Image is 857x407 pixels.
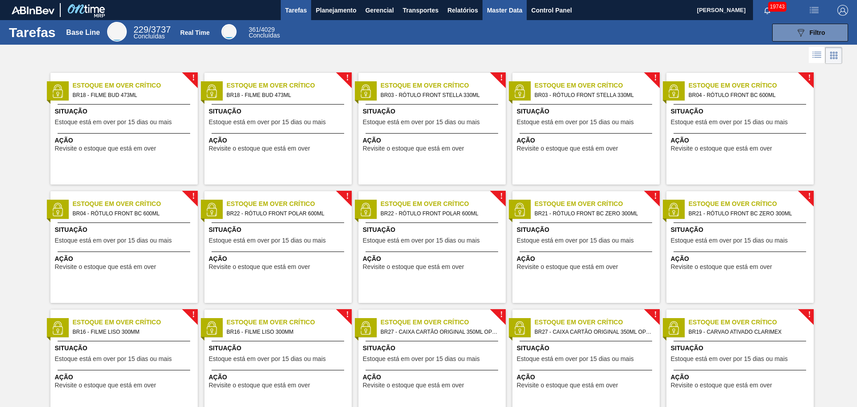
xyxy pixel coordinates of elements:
[517,237,634,244] span: Estoque está em over por 15 dias ou mais
[809,5,820,16] img: userActions
[365,5,394,16] span: Gerencial
[107,22,127,42] div: Base Line
[535,81,660,90] span: Estoque em Over Crítico
[9,27,56,38] h1: Tarefas
[209,237,326,244] span: Estoque está em over por 15 dias ou mais
[363,264,464,270] span: Revisite o estoque que está em over
[500,311,503,318] span: !
[227,209,345,218] span: BR22 - RÓTULO FRONT POLAR 600ML
[363,145,464,152] span: Revisite o estoque que está em over
[487,5,522,16] span: Master Data
[689,318,814,327] span: Estoque em Over Crítico
[51,321,64,335] img: status
[513,321,526,335] img: status
[671,136,811,145] span: Ação
[517,136,657,145] span: Ação
[359,321,372,335] img: status
[808,311,811,318] span: !
[55,254,196,264] span: Ação
[249,26,259,33] span: 361
[517,344,657,353] span: Situação
[381,81,506,90] span: Estoque em Over Crítico
[363,344,503,353] span: Situação
[381,90,499,100] span: BR03 - RÓTULO FRONT STELLA 330ML
[73,90,191,100] span: BR18 - FILME BUD 473ML
[209,344,349,353] span: Situação
[55,119,172,126] span: Estoque está em over por 15 dias ou mais
[73,318,198,327] span: Estoque em Over Crítico
[205,321,218,335] img: status
[346,75,349,81] span: !
[55,264,156,270] span: Revisite o estoque que está em over
[209,119,326,126] span: Estoque está em over por 15 dias ou mais
[363,373,503,382] span: Ação
[205,203,218,216] img: status
[180,29,210,36] div: Real Time
[517,107,657,116] span: Situação
[363,225,503,235] span: Situação
[517,356,634,362] span: Estoque está em over por 15 dias ou mais
[667,321,680,335] img: status
[227,90,345,100] span: BR18 - FILME BUD 473ML
[517,264,618,270] span: Revisite o estoque que está em over
[447,5,478,16] span: Relatórios
[227,318,352,327] span: Estoque em Over Crítico
[227,81,352,90] span: Estoque em Over Crítico
[689,81,814,90] span: Estoque em Over Crítico
[535,90,653,100] span: BR03 - RÓTULO FRONT STELLA 330ML
[531,5,572,16] span: Control Panel
[55,344,196,353] span: Situação
[363,356,480,362] span: Estoque está em over por 15 dias ou mais
[55,373,196,382] span: Ação
[73,81,198,90] span: Estoque em Over Crítico
[249,32,280,39] span: Concluídas
[654,311,657,318] span: !
[55,136,196,145] span: Ação
[363,382,464,389] span: Revisite o estoque que está em over
[671,145,772,152] span: Revisite o estoque que está em over
[671,264,772,270] span: Revisite o estoque que está em over
[671,254,811,264] span: Ação
[55,225,196,235] span: Situação
[517,145,618,152] span: Revisite o estoque que está em over
[133,33,165,40] span: Concluídas
[535,318,660,327] span: Estoque em Over Crítico
[12,6,54,14] img: TNhmsLtSVTkK8tSr43FrP2fwEKptu5GPRR3wAAAABJRU5ErkJggg==
[363,119,480,126] span: Estoque está em over por 15 dias ou mais
[55,145,156,152] span: Revisite o estoque que está em over
[73,209,191,218] span: BR04 - RÓTULO FRONT BC 600ML
[654,75,657,81] span: !
[517,119,634,126] span: Estoque está em over por 15 dias ou mais
[209,136,349,145] span: Ação
[209,264,310,270] span: Revisite o estoque que está em over
[535,327,653,337] span: BR27 - CAIXA CARTÃO ORIGINAL 350ML OPEN CORNER
[55,382,156,389] span: Revisite o estoque que está em over
[346,311,349,318] span: !
[671,225,811,235] span: Situação
[359,84,372,98] img: status
[133,25,171,34] span: / 3737
[209,225,349,235] span: Situação
[671,119,788,126] span: Estoque está em over por 15 dias ou mais
[381,199,506,209] span: Estoque em Over Crítico
[209,145,310,152] span: Revisite o estoque que está em over
[810,29,825,36] span: Filtro
[381,209,499,218] span: BR22 - RÓTULO FRONT POLAR 600ML
[500,75,503,81] span: !
[66,29,100,37] div: Base Line
[363,107,503,116] span: Situação
[55,237,172,244] span: Estoque está em over por 15 dias ou mais
[73,327,191,337] span: BR16 - FILME LISO 300MM
[192,311,195,318] span: !
[227,327,345,337] span: BR16 - FILME LISO 300MM
[689,209,807,218] span: BR21 - RÓTULO FRONT BC ZERO 300ML
[209,107,349,116] span: Situação
[205,84,218,98] img: status
[55,356,172,362] span: Estoque está em over por 15 dias ou mais
[381,318,506,327] span: Estoque em Over Crítico
[513,84,526,98] img: status
[667,84,680,98] img: status
[671,373,811,382] span: Ação
[249,27,280,38] div: Real Time
[363,237,480,244] span: Estoque está em over por 15 dias ou mais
